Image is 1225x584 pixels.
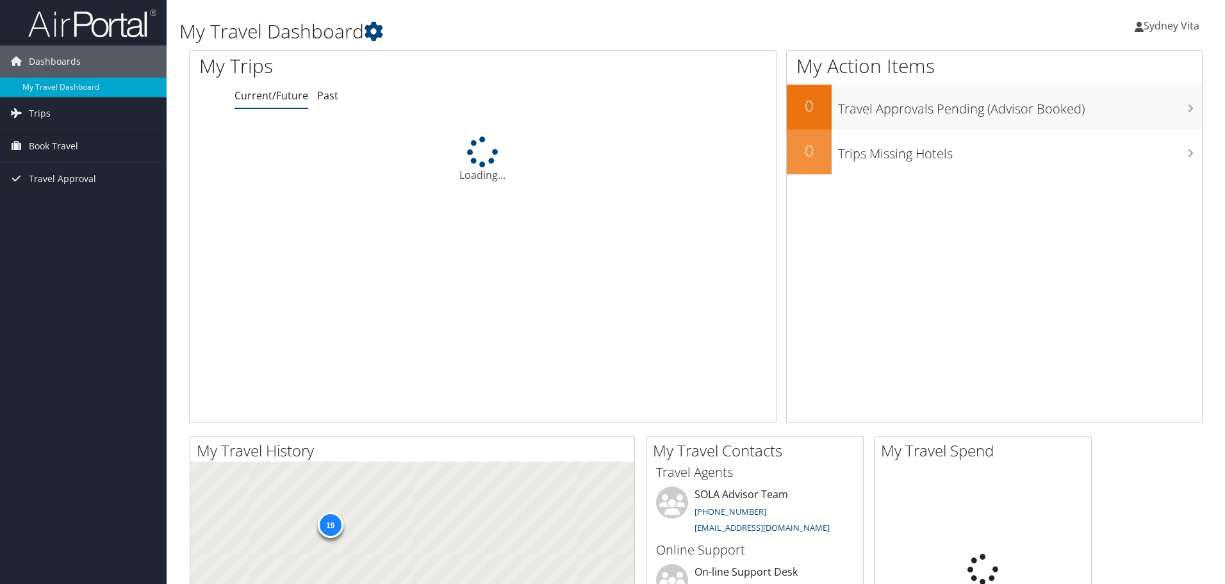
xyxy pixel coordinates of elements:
[650,487,860,539] li: SOLA Advisor Team
[1135,6,1212,45] a: Sydney Vita
[317,88,338,103] a: Past
[653,440,863,462] h2: My Travel Contacts
[317,512,343,538] div: 19
[695,506,766,517] a: [PHONE_NUMBER]
[28,8,156,38] img: airportal-logo.png
[787,53,1202,79] h1: My Action Items
[787,129,1202,174] a: 0Trips Missing Hotels
[656,541,853,559] h3: Online Support
[787,95,832,117] h2: 0
[787,140,832,162] h2: 0
[656,463,853,481] h3: Travel Agents
[838,138,1202,163] h3: Trips Missing Hotels
[29,97,51,129] span: Trips
[234,88,308,103] a: Current/Future
[179,18,868,45] h1: My Travel Dashboard
[1144,19,1199,33] span: Sydney Vita
[838,94,1202,118] h3: Travel Approvals Pending (Advisor Booked)
[29,163,96,195] span: Travel Approval
[787,85,1202,129] a: 0Travel Approvals Pending (Advisor Booked)
[881,440,1091,462] h2: My Travel Spend
[197,440,634,462] h2: My Travel History
[29,130,78,162] span: Book Travel
[29,46,81,78] span: Dashboards
[695,522,830,533] a: [EMAIL_ADDRESS][DOMAIN_NAME]
[199,53,522,79] h1: My Trips
[190,137,776,183] div: Loading...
